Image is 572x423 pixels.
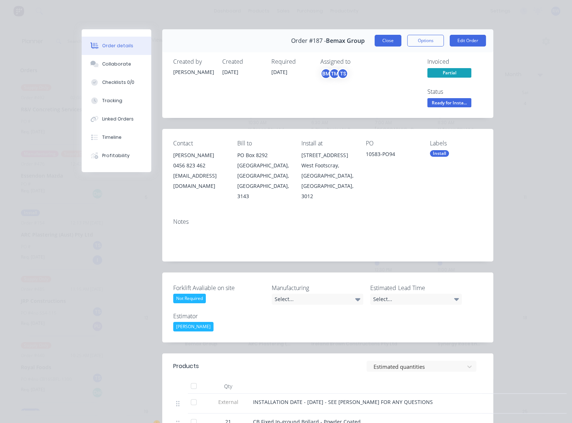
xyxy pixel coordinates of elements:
[375,35,401,47] button: Close
[102,116,134,122] div: Linked Orders
[237,150,290,160] div: PO Box 8292
[173,218,482,225] div: Notes
[366,150,418,160] div: 10583-PO94
[320,68,348,79] button: BMTMTS
[427,88,482,95] div: Status
[237,150,290,201] div: PO Box 8292[GEOGRAPHIC_DATA], [GEOGRAPHIC_DATA], [GEOGRAPHIC_DATA], 3143
[173,283,265,292] label: Forklift Avaliable on site
[272,294,363,305] div: Select...
[173,362,199,371] div: Products
[271,68,287,75] span: [DATE]
[173,171,226,191] div: [EMAIL_ADDRESS][DOMAIN_NAME]
[82,128,151,146] button: Timeline
[173,322,213,331] div: [PERSON_NAME]
[450,35,486,47] button: Edit Order
[173,294,206,303] div: Not Required
[370,283,462,292] label: Estimated Lead Time
[102,134,122,141] div: Timeline
[370,294,462,305] div: Select...
[237,160,290,201] div: [GEOGRAPHIC_DATA], [GEOGRAPHIC_DATA], [GEOGRAPHIC_DATA], 3143
[430,140,482,147] div: Labels
[173,312,265,320] label: Estimator
[102,61,131,67] div: Collaborate
[253,398,433,405] span: INSTALLATION DATE - [DATE] - SEE [PERSON_NAME] FOR ANY QUESTIONS
[102,97,122,104] div: Tracking
[173,140,226,147] div: Contact
[82,73,151,92] button: Checklists 0/0
[320,68,331,79] div: BM
[209,398,247,406] span: External
[427,98,471,107] span: Ready for Insta...
[301,160,354,201] div: West Footscray, [GEOGRAPHIC_DATA], [GEOGRAPHIC_DATA], 3012
[320,58,394,65] div: Assigned to
[326,37,365,44] span: Bemax Group
[291,37,326,44] span: Order #187 -
[301,150,354,201] div: [STREET_ADDRESS]West Footscray, [GEOGRAPHIC_DATA], [GEOGRAPHIC_DATA], 3012
[407,35,444,47] button: Options
[173,68,213,76] div: [PERSON_NAME]
[82,110,151,128] button: Linked Orders
[206,379,250,394] div: Qty
[271,58,312,65] div: Required
[173,150,226,191] div: [PERSON_NAME]0456 823 462[EMAIL_ADDRESS][DOMAIN_NAME]
[102,79,134,86] div: Checklists 0/0
[173,160,226,171] div: 0456 823 462
[301,140,354,147] div: Install at
[272,283,363,292] label: Manufacturing
[427,98,471,109] button: Ready for Insta...
[222,58,263,65] div: Created
[366,140,418,147] div: PO
[102,42,133,49] div: Order details
[222,68,238,75] span: [DATE]
[427,68,471,77] span: Partial
[427,58,482,65] div: Invoiced
[173,58,213,65] div: Created by
[173,150,226,160] div: [PERSON_NAME]
[82,146,151,165] button: Profitability
[237,140,290,147] div: Bill to
[102,152,130,159] div: Profitability
[82,92,151,110] button: Tracking
[337,68,348,79] div: TS
[430,150,449,157] div: Install
[82,55,151,73] button: Collaborate
[301,150,354,160] div: [STREET_ADDRESS]
[82,37,151,55] button: Order details
[329,68,340,79] div: TM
